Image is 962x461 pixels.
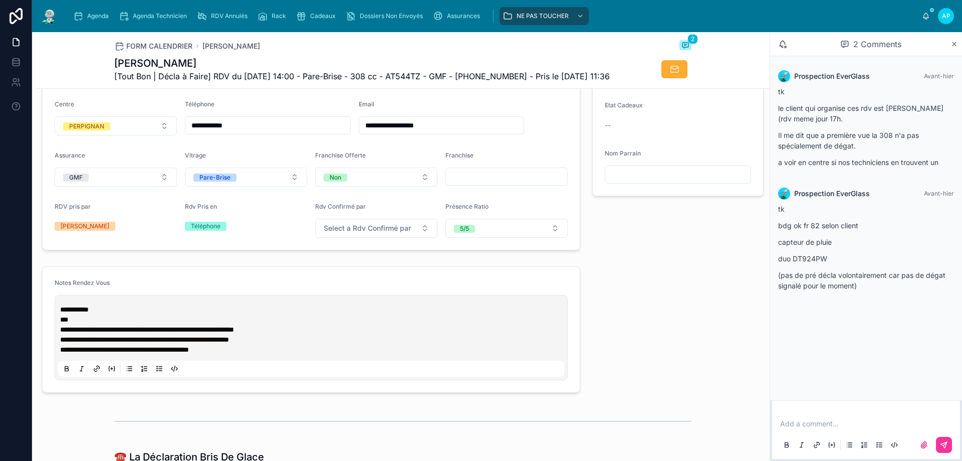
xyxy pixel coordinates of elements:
[360,12,423,20] span: Dossiers Non Envoyés
[87,12,109,20] span: Agenda
[778,157,954,168] p: a voir en centre si nos techniciens en trouvent un
[778,204,954,214] p: tk
[330,174,341,182] div: Non
[794,71,870,81] span: Prospection EverGlass
[211,12,248,20] span: RDV Annulés
[794,189,870,199] span: Prospection EverGlass
[116,7,194,25] a: Agenda Technicien
[69,122,104,130] div: PERPIGNAN
[315,168,437,187] button: Select Button
[272,12,286,20] span: Rack
[500,7,589,25] a: NE PAS TOUCHER
[55,151,85,159] span: Assurance
[924,72,954,80] span: Avant-hier
[69,174,83,182] div: GMF
[185,151,206,159] span: Vitrage
[114,56,610,70] h1: [PERSON_NAME]
[778,270,954,291] p: (pas de pré décla volontairement car pas de dégat signalé pour le moment)
[679,40,691,52] button: 2
[445,151,473,159] span: Franchise
[185,168,307,187] button: Select Button
[778,86,954,97] p: tk
[447,12,480,20] span: Assurances
[445,219,568,238] button: Select Button
[778,220,954,231] p: bdg ok fr 82 selon client
[315,151,366,159] span: Franchise Offerte
[924,190,954,197] span: Avant-hier
[55,168,177,187] button: Select Button
[605,101,643,109] span: Etat Cadeaux
[185,100,214,108] span: Téléphone
[55,279,110,286] span: Notes Rendez Vous
[310,12,336,20] span: Cadeaux
[66,5,922,27] div: scrollable content
[185,203,217,210] span: Rdv Pris en
[61,222,109,231] div: [PERSON_NAME]
[194,7,255,25] a: RDV Annulés
[778,253,954,264] p: duo DT924PW
[255,7,293,25] a: Rack
[687,34,698,44] span: 2
[315,203,366,210] span: Rdv Confirmé par
[126,41,192,51] span: FORM CALENDRIER
[343,7,430,25] a: Dossiers Non Envoyés
[778,103,954,124] p: le client qui organise ces rdv est [PERSON_NAME] (rdv meme jour 17h.
[430,7,487,25] a: Assurances
[55,203,91,210] span: RDV pris par
[293,7,343,25] a: Cadeaux
[942,12,950,20] span: AP
[199,174,230,182] div: Pare-Brise
[778,237,954,247] p: capteur de pluie
[114,41,192,51] a: FORM CALENDRIER
[445,203,489,210] span: Présence Ratio
[70,7,116,25] a: Agenda
[853,38,901,50] span: 2 Comments
[517,12,569,20] span: NE PAS TOUCHER
[55,100,74,108] span: Centre
[133,12,187,20] span: Agenda Technicien
[55,116,177,135] button: Select Button
[324,223,411,233] span: Select a Rdv Confirmé par
[778,130,954,151] p: Il me dit que a première vue la 308 n'a pas spécialement de dégat.
[605,149,641,157] span: Nom Parrain
[202,41,260,51] a: [PERSON_NAME]
[315,219,437,238] button: Select Button
[114,70,610,82] span: [Tout Bon | Décla à Faire] RDV du [DATE] 14:00 - Pare-Brise - 308 cc - AT544TZ - GMF - [PHONE_NUM...
[605,120,611,130] span: --
[191,222,220,231] div: Téléphone
[359,100,374,108] span: Email
[460,225,469,233] div: 5/5
[40,8,58,24] img: App logo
